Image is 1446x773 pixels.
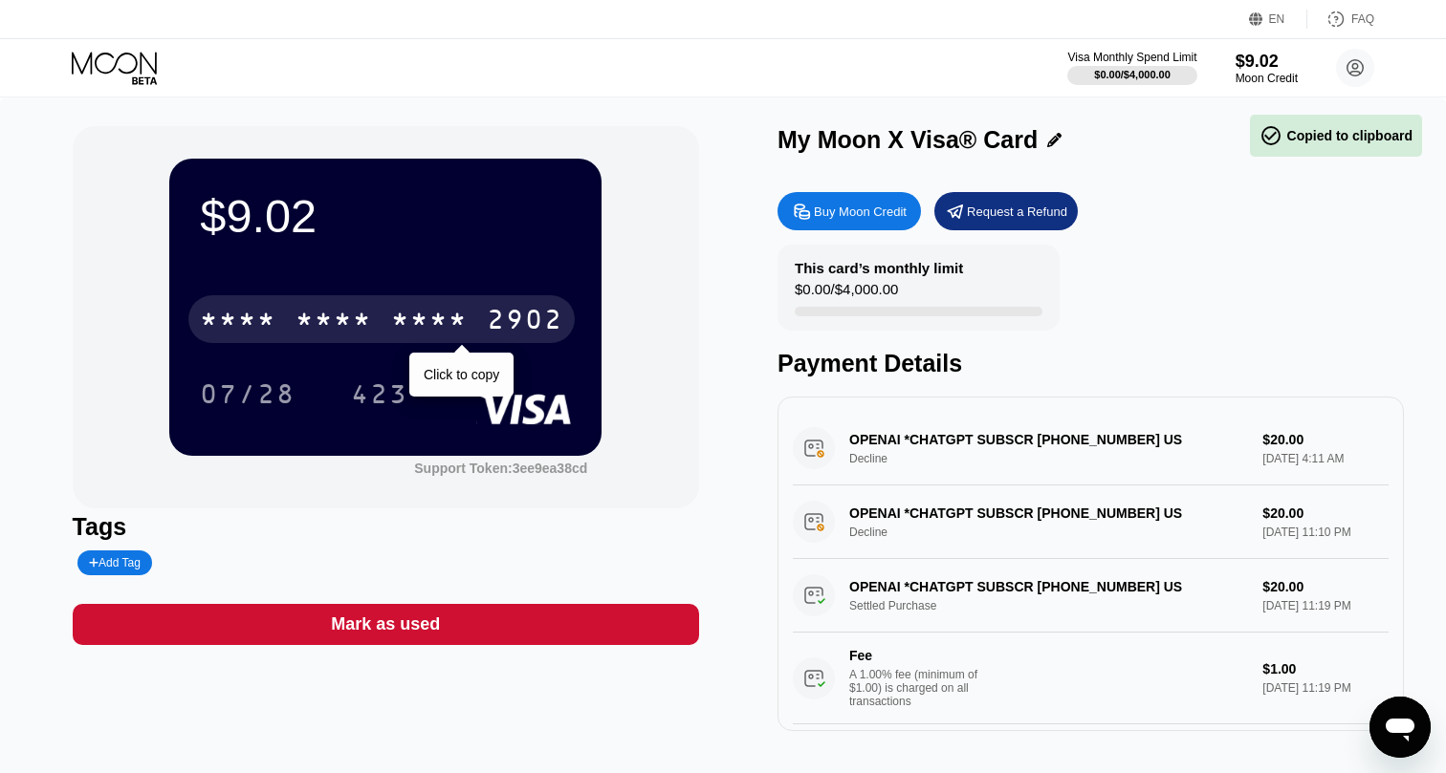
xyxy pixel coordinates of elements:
[849,668,993,708] div: A 1.00% fee (minimum of $1.00) is charged on all transactions
[89,556,141,569] div: Add Tag
[77,550,152,575] div: Add Tag
[1260,124,1413,147] div: Copied to clipboard
[424,367,499,382] div: Click to copy
[73,513,699,541] div: Tags
[200,381,296,412] div: 07/28
[934,192,1078,230] div: Request a Refund
[1262,681,1389,695] div: [DATE] 11:19 PM
[351,381,408,412] div: 423
[186,370,310,418] div: 07/28
[1249,10,1307,29] div: EN
[1067,51,1196,85] div: Visa Monthly Spend Limit$0.00/$4,000.00
[414,461,587,476] div: Support Token: 3ee9ea38cd
[1094,69,1171,80] div: $0.00 / $4,000.00
[795,281,898,307] div: $0.00 / $4,000.00
[849,648,983,663] div: Fee
[1351,12,1374,26] div: FAQ
[331,613,440,635] div: Mark as used
[1307,10,1374,29] div: FAQ
[814,204,907,220] div: Buy Moon Credit
[793,633,1389,724] div: FeeA 1.00% fee (minimum of $1.00) is charged on all transactions$1.00[DATE] 11:19 PM
[778,192,921,230] div: Buy Moon Credit
[1236,52,1298,85] div: $9.02Moon Credit
[1067,51,1196,64] div: Visa Monthly Spend Limit
[73,604,699,645] div: Mark as used
[1269,12,1285,26] div: EN
[778,350,1404,377] div: Payment Details
[1262,661,1389,676] div: $1.00
[1369,697,1431,758] iframe: 启动消息传送窗口的按钮
[337,370,423,418] div: 423
[200,189,571,243] div: $9.02
[487,307,563,337] div: 2902
[414,461,587,476] div: Support Token:3ee9ea38cd
[1236,52,1298,72] div: $9.02
[795,260,963,276] div: This card’s monthly limit
[778,126,1038,154] div: My Moon X Visa® Card
[1260,124,1282,147] span: 
[1236,72,1298,85] div: Moon Credit
[967,204,1067,220] div: Request a Refund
